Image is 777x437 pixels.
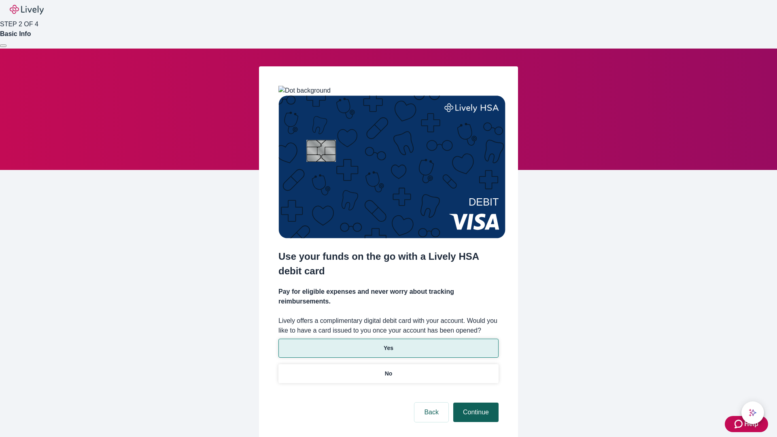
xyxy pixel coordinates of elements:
svg: Zendesk support icon [735,419,744,429]
p: No [385,369,393,378]
button: Yes [278,339,499,358]
img: Debit card [278,95,505,238]
label: Lively offers a complimentary digital debit card with your account. Would you like to have a card... [278,316,499,335]
button: chat [741,401,764,424]
button: Back [414,403,448,422]
p: Yes [384,344,393,352]
h4: Pay for eligible expenses and never worry about tracking reimbursements. [278,287,499,306]
svg: Lively AI Assistant [749,409,757,417]
button: Continue [453,403,499,422]
button: Zendesk support iconHelp [725,416,768,432]
span: Help [744,419,758,429]
h2: Use your funds on the go with a Lively HSA debit card [278,249,499,278]
img: Lively [10,5,44,15]
img: Dot background [278,86,331,95]
button: No [278,364,499,383]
